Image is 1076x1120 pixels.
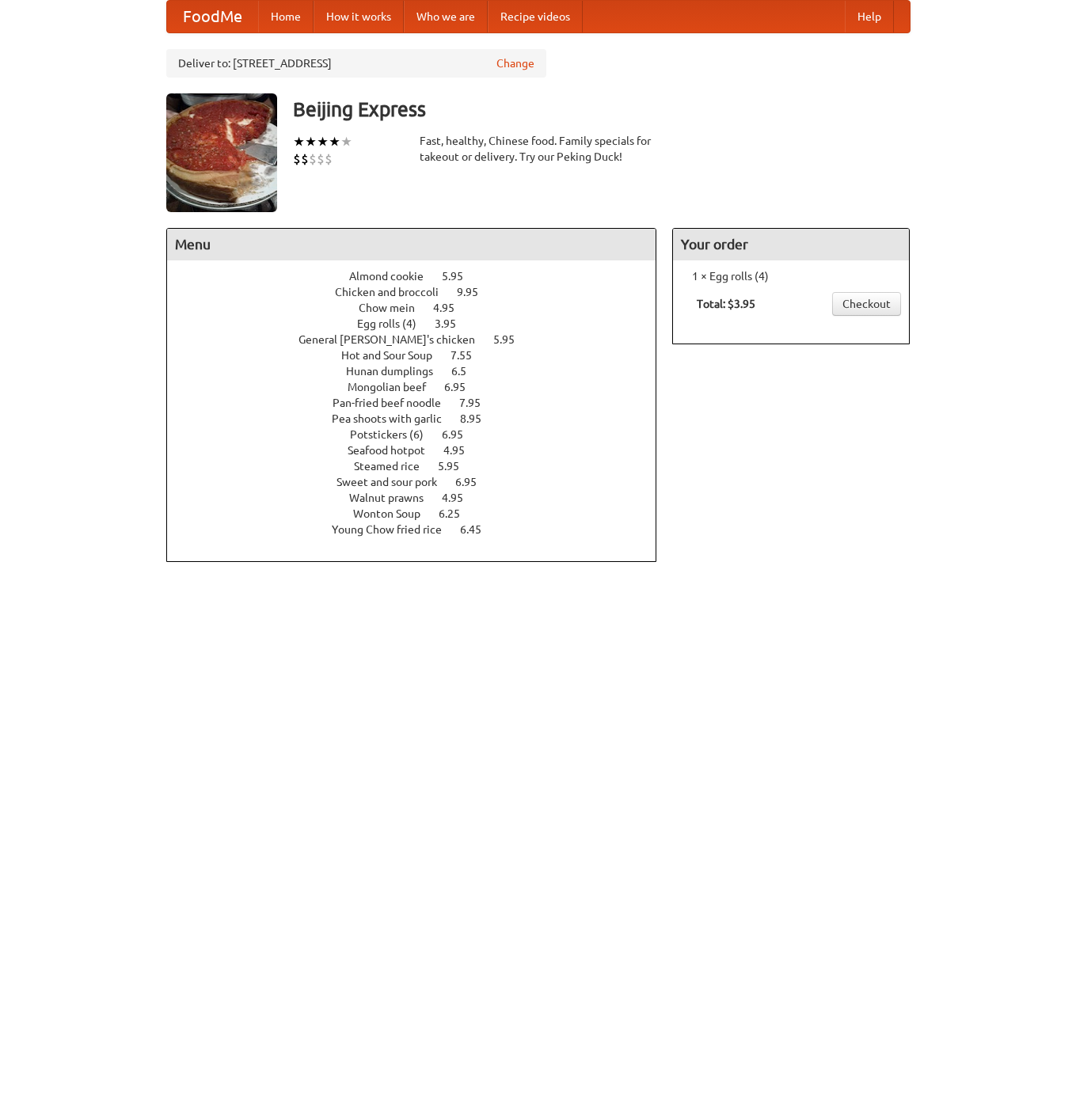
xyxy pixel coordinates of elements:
[442,492,479,504] span: 4.95
[348,444,441,457] span: Seafood hotpot
[336,476,453,488] span: Sweet and sour pork
[341,349,501,362] a: Hot and Sour Soup 7.55
[451,349,488,362] span: 7.55
[346,365,496,378] a: Hunan dumplings 6.5
[293,150,301,168] li: $
[460,412,497,425] span: 8.95
[317,133,329,150] li: ★
[354,460,489,473] a: Steamed rice 5.95
[349,270,492,283] a: Almond cookie 5.95
[348,381,442,393] span: Mongolian beef
[451,365,482,378] span: 6.5
[444,381,481,393] span: 6.95
[442,428,479,441] span: 6.95
[350,428,492,441] a: Potstickers (6) 6.95
[832,292,901,316] a: Checkout
[359,302,484,314] a: Chow mein 4.95
[340,133,352,150] li: ★
[325,150,333,168] li: $
[333,397,510,409] a: Pan-fried beef noodle 7.95
[438,460,475,473] span: 5.95
[166,93,277,212] img: angular.jpg
[309,150,317,168] li: $
[341,349,448,362] span: Hot and Sour Soup
[348,381,495,393] a: Mongolian beef 6.95
[420,133,657,165] div: Fast, healthy, Chinese food. Family specials for takeout or delivery. Try our Peking Duck!
[353,507,489,520] a: Wonton Soup 6.25
[166,49,546,78] div: Deliver to: [STREET_ADDRESS]
[348,444,494,457] a: Seafood hotpot 4.95
[349,270,439,283] span: Almond cookie
[332,523,511,536] a: Young Chow fried rice 6.45
[336,476,506,488] a: Sweet and sour pork 6.95
[293,133,305,150] li: ★
[845,1,894,32] a: Help
[332,412,511,425] a: Pea shoots with garlic 8.95
[293,93,911,125] h3: Beijing Express
[673,229,909,260] h4: Your order
[455,476,492,488] span: 6.95
[335,286,454,298] span: Chicken and broccoli
[435,317,472,330] span: 3.95
[457,286,494,298] span: 9.95
[433,302,470,314] span: 4.95
[697,298,755,310] b: Total: $3.95
[357,317,485,330] a: Egg rolls (4) 3.95
[459,397,496,409] span: 7.95
[350,428,439,441] span: Potstickers (6)
[354,460,435,473] span: Steamed rice
[335,286,508,298] a: Chicken and broccoli 9.95
[443,444,481,457] span: 4.95
[167,229,656,260] h4: Menu
[332,523,458,536] span: Young Chow fried rice
[460,523,497,536] span: 6.45
[167,1,258,32] a: FoodMe
[488,1,583,32] a: Recipe videos
[496,55,534,71] a: Change
[329,133,340,150] li: ★
[346,365,449,378] span: Hunan dumplings
[353,507,436,520] span: Wonton Soup
[439,507,476,520] span: 6.25
[301,150,309,168] li: $
[359,302,431,314] span: Chow mein
[298,333,544,346] a: General [PERSON_NAME]'s chicken 5.95
[404,1,488,32] a: Who we are
[305,133,317,150] li: ★
[317,150,325,168] li: $
[493,333,530,346] span: 5.95
[357,317,432,330] span: Egg rolls (4)
[298,333,491,346] span: General [PERSON_NAME]'s chicken
[258,1,314,32] a: Home
[333,397,457,409] span: Pan-fried beef noodle
[681,268,901,284] li: 1 × Egg rolls (4)
[332,412,458,425] span: Pea shoots with garlic
[349,492,492,504] a: Walnut prawns 4.95
[442,270,479,283] span: 5.95
[349,492,439,504] span: Walnut prawns
[314,1,404,32] a: How it works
